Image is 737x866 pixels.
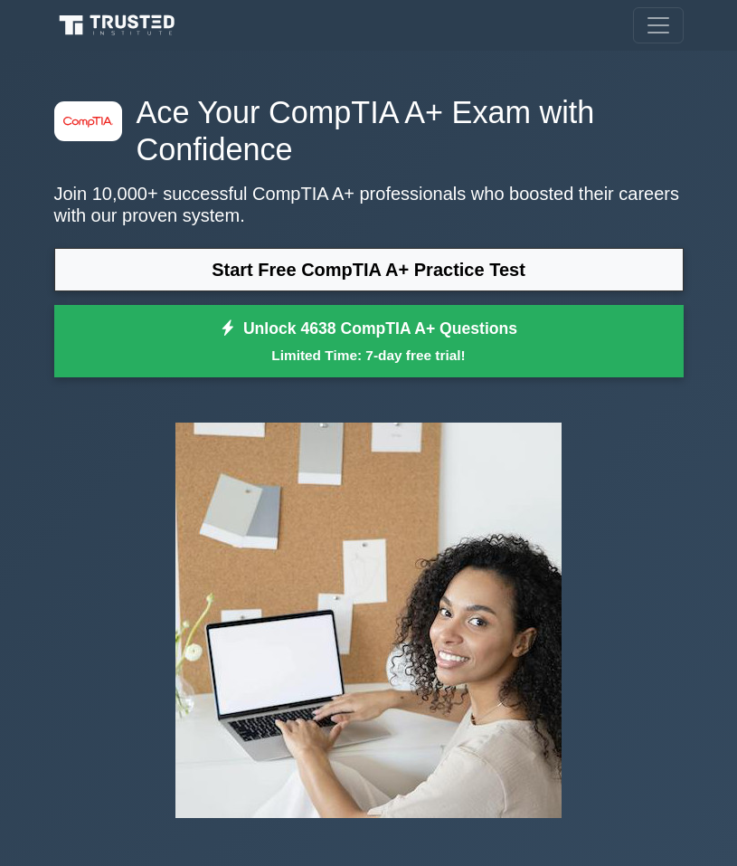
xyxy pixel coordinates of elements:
a: Start Free CompTIA A+ Practice Test [54,248,684,291]
p: Join 10,000+ successful CompTIA A+ professionals who boosted their careers with our proven system. [54,183,684,226]
h1: Ace Your CompTIA A+ Exam with Confidence [54,94,684,168]
button: Toggle navigation [633,7,684,43]
small: Limited Time: 7-day free trial! [77,345,661,366]
a: Unlock 4638 CompTIA A+ QuestionsLimited Time: 7-day free trial! [54,305,684,377]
